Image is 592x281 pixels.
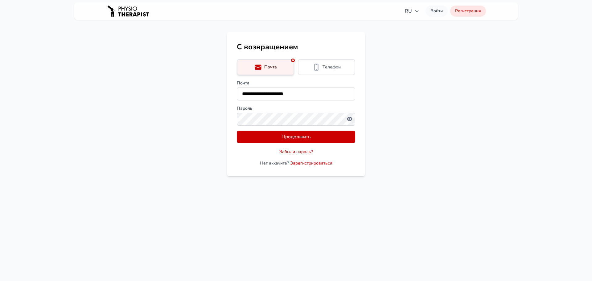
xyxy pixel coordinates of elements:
a: Войти [425,6,448,17]
label: Пароль [237,105,355,112]
p: Нет аккаунта? [237,160,355,166]
h1: С возвращением [237,42,355,52]
a: Регистрация [450,6,486,17]
a: Зарегистрироваться [290,160,332,166]
span: Почта [264,64,277,70]
img: PHYSIOTHERAPISTRU logo [106,2,150,20]
button: RU [401,5,423,17]
span: Телефон [323,64,341,70]
label: Почта [237,80,355,86]
button: Забыли пароль? [279,149,313,155]
span: RU [405,7,419,15]
button: Продолжить [237,131,355,143]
